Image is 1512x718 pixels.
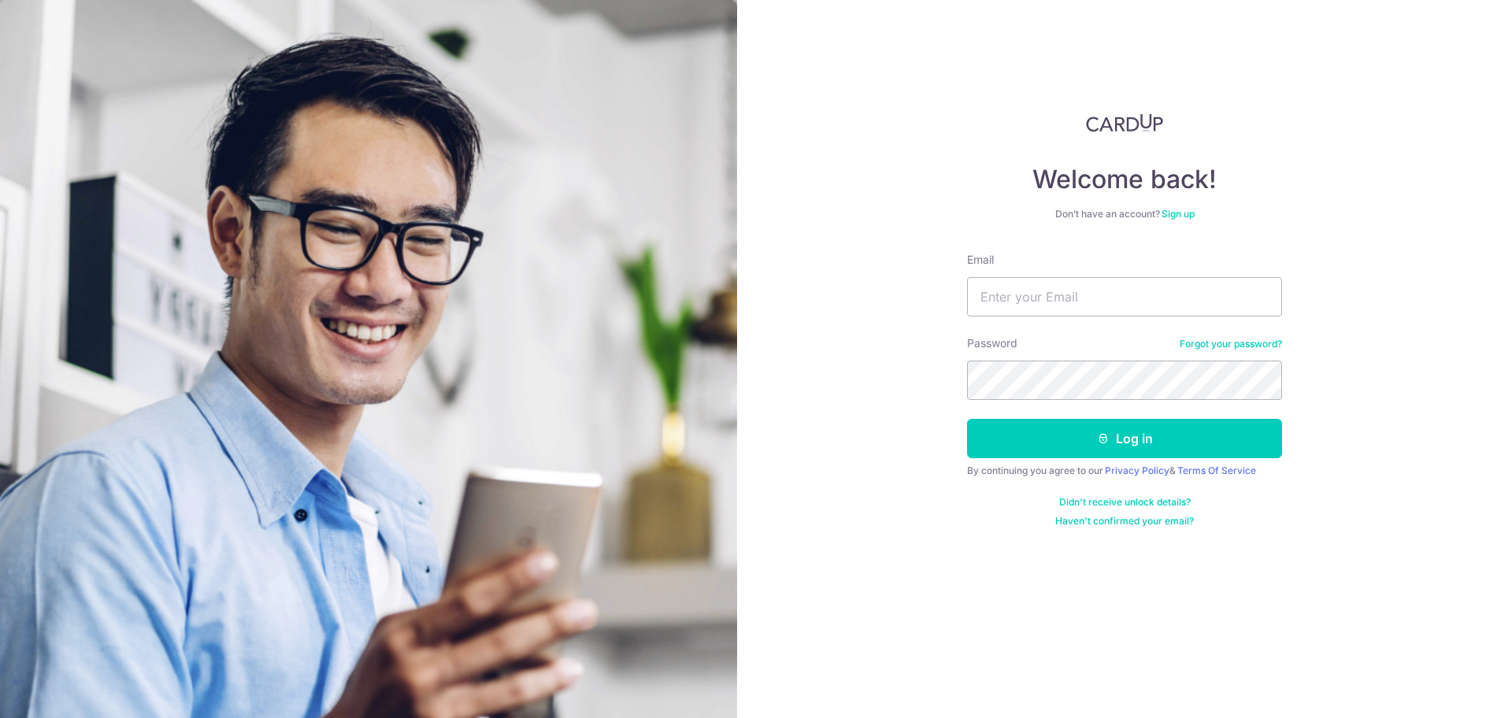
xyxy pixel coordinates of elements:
a: Forgot your password? [1180,338,1282,350]
div: By continuing you agree to our & [967,464,1282,477]
label: Password [967,335,1017,351]
a: Terms Of Service [1177,464,1256,476]
h4: Welcome back! [967,164,1282,195]
div: Don’t have an account? [967,208,1282,220]
a: Sign up [1162,208,1195,220]
input: Enter your Email [967,277,1282,316]
a: Haven't confirmed your email? [1055,515,1194,527]
label: Email [967,252,994,268]
a: Didn't receive unlock details? [1059,496,1191,509]
button: Log in [967,419,1282,458]
img: CardUp Logo [1086,113,1163,132]
a: Privacy Policy [1105,464,1169,476]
